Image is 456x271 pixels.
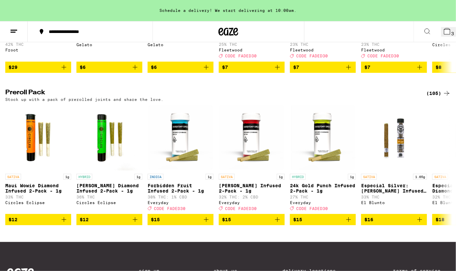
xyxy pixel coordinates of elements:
[293,217,302,223] span: $15
[5,97,163,102] p: Stock up with a pack of prerolled joints and share the love.
[219,195,285,199] p: 32% THC: 2% CBD
[436,65,442,70] span: $8
[219,105,285,214] a: Open page for Jack Herer Infused 2-Pack - 1g from Everyday
[76,105,142,171] img: Circles Eclipse - Runtz Diamond Infused 2-Pack - 1g
[361,48,427,52] div: Fleetwood
[219,183,285,194] p: [PERSON_NAME] Infused 2-Pack - 1g
[148,195,214,199] p: 38% THC: 1% CBD
[290,62,356,73] button: Add to bag
[219,174,235,180] p: SATIVA
[364,65,370,70] span: $7
[76,201,142,205] div: Circles Eclipse
[148,174,163,180] p: INDICA
[76,214,142,226] button: Add to bag
[348,174,356,180] p: 1g
[290,105,356,171] img: Everyday - 24k Gold Punch Infused 2-Pack - 1g
[151,217,160,223] span: $15
[293,65,299,70] span: $7
[361,195,427,199] p: 33% THC
[148,183,214,194] p: Forbidden Fruit Infused 2-Pack - 1g
[9,217,17,223] span: $12
[80,217,89,223] span: $12
[296,207,328,211] span: CODE FADED30
[76,195,142,199] p: 36% THC
[76,174,92,180] p: HYBRID
[432,174,448,180] p: SATIVA
[5,89,418,97] h2: Preroll Pack
[361,42,427,46] p: 23% THC
[5,42,71,46] p: 42% THC
[290,174,306,180] p: HYBRID
[154,207,185,211] span: CODE FADED30
[222,217,231,223] span: $15
[361,62,427,73] button: Add to bag
[364,217,373,223] span: $16
[76,62,142,73] button: Add to bag
[76,183,142,194] p: [PERSON_NAME] Diamond Infused 2-Pack - 1g
[5,105,71,171] img: Circles Eclipse - Maui Wowie Diamond Infused 2-Pack - 1g
[5,201,71,205] div: Circles Eclipse
[222,65,228,70] span: $7
[290,201,356,205] div: Everyday
[134,174,142,180] p: 1g
[148,43,214,47] div: Gelato
[5,174,21,180] p: SATIVA
[148,105,214,214] a: Open page for Forbidden Fruit Infused 2-Pack - 1g from Everyday
[148,201,214,205] div: Everyday
[225,54,257,58] span: CODE FADED30
[361,105,427,171] img: El Blunto - Especial Silver: Naranja Hash Infused Blunt - 1.65g
[361,214,427,226] button: Add to bag
[361,201,427,205] div: El Blunto
[361,174,377,180] p: SATIVA
[290,214,356,226] button: Add to bag
[219,42,285,46] p: 25% THC
[151,65,157,70] span: $6
[5,183,71,194] p: Maui Wowie Diamond Infused 2-Pack - 1g
[219,105,285,171] img: Everyday - Jack Herer Infused 2-Pack - 1g
[148,105,214,171] img: Everyday - Forbidden Fruit Infused 2-Pack - 1g
[413,174,427,180] p: 1.65g
[219,48,285,52] div: Fleetwood
[148,62,214,73] button: Add to bag
[451,31,454,36] span: 3
[219,214,285,226] button: Add to bag
[148,214,214,226] button: Add to bag
[9,65,17,70] span: $29
[290,183,356,194] p: 24k Gold Punch Infused 2-Pack - 1g
[290,42,356,46] p: 23% THC
[361,183,427,194] p: Especial Silver: [PERSON_NAME] Infused Blunt - 1.65g
[76,105,142,214] a: Open page for Runtz Diamond Infused 2-Pack - 1g from Circles Eclipse
[426,89,451,97] a: (105)
[206,174,214,180] p: 1g
[225,207,257,211] span: CODE FADED30
[5,105,71,214] a: Open page for Maui Wowie Diamond Infused 2-Pack - 1g from Circles Eclipse
[219,201,285,205] div: Everyday
[296,54,328,58] span: CODE FADED30
[290,105,356,214] a: Open page for 24k Gold Punch Infused 2-Pack - 1g from Everyday
[290,195,356,199] p: 27% THC
[80,65,86,70] span: $6
[441,27,456,37] button: 3
[219,62,285,73] button: Add to bag
[5,195,71,199] p: 33% THC
[5,214,71,226] button: Add to bag
[290,48,356,52] div: Fleetwood
[5,48,71,52] div: Froot
[277,174,285,180] p: 1g
[76,43,142,47] div: Gelato
[63,174,71,180] p: 1g
[436,217,444,223] span: $18
[367,54,399,58] span: CODE FADED30
[361,105,427,214] a: Open page for Especial Silver: Naranja Hash Infused Blunt - 1.65g from El Blunto
[5,62,71,73] button: Add to bag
